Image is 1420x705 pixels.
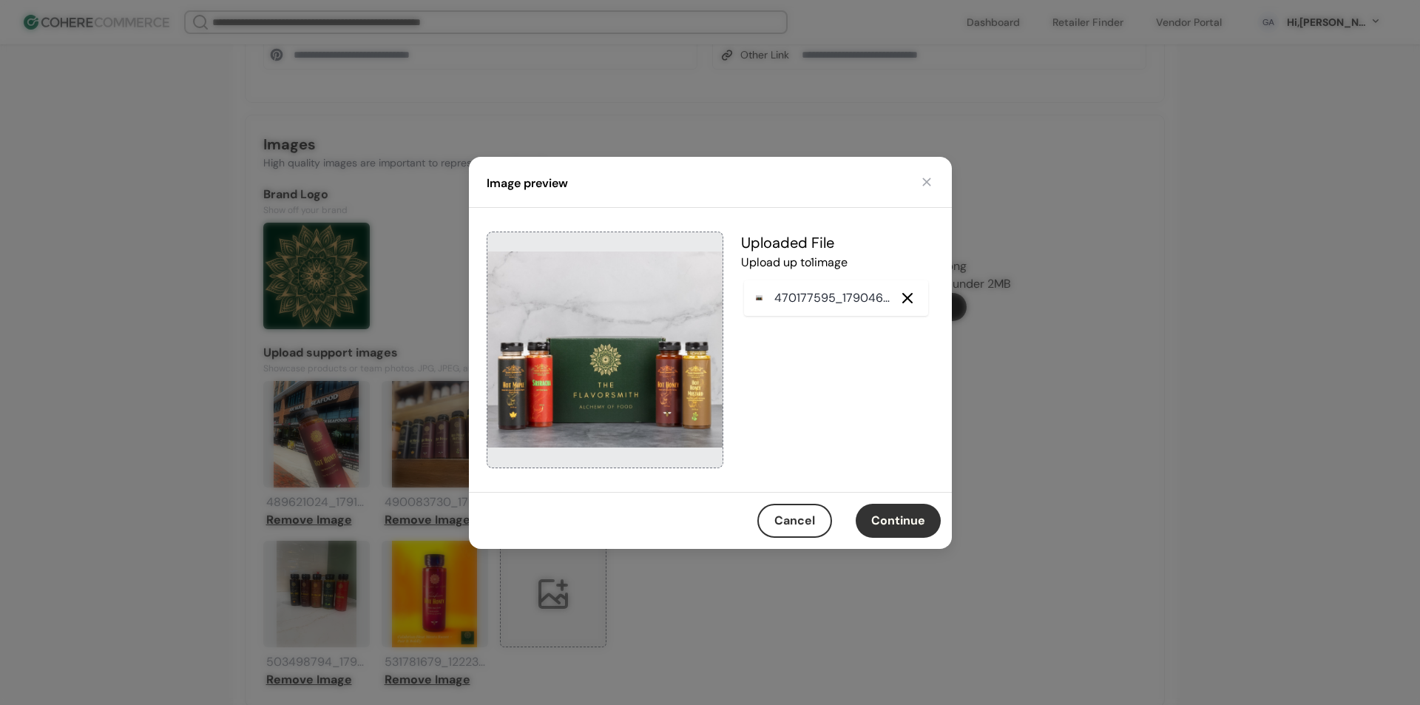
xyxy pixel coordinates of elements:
[757,504,832,538] button: Cancel
[741,254,931,271] p: Upload up to 1 image
[856,504,941,538] button: Continue
[487,175,568,192] h4: Image preview
[774,289,896,307] p: 470177595_17904665001079156_4955811061889755802_n_2bbbc5_.jpg
[741,232,931,254] h5: Uploaded File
